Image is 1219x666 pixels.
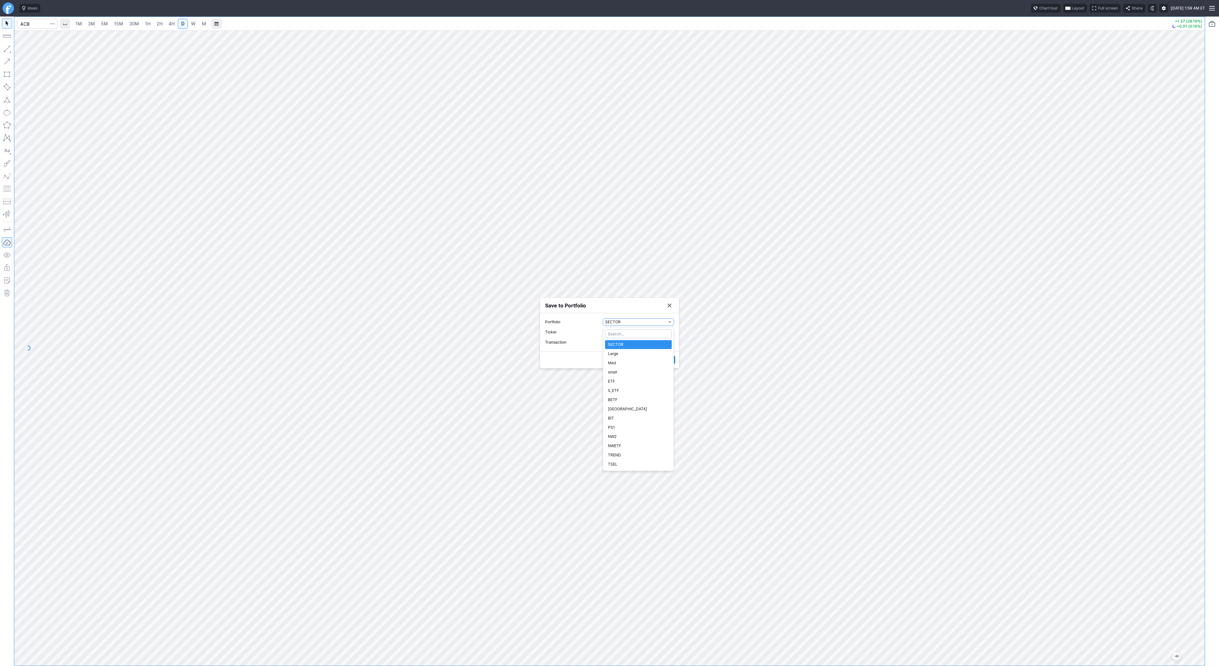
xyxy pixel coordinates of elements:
span: BIT [608,415,669,421]
span: [GEOGRAPHIC_DATA] [608,406,669,412]
span: TSEL [608,461,669,468]
span: Med [608,360,669,366]
span: NW2 [608,434,669,440]
span: PS1 [608,424,669,431]
span: small [608,369,669,375]
span: ETF [608,378,669,385]
span: BETF [608,397,669,403]
span: Large [608,351,669,357]
span: NWETF [608,443,669,449]
span: SECTOR [608,341,669,348]
span: S_ETF [608,387,669,394]
input: Search… [605,329,672,338]
span: TREND [608,452,669,458]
